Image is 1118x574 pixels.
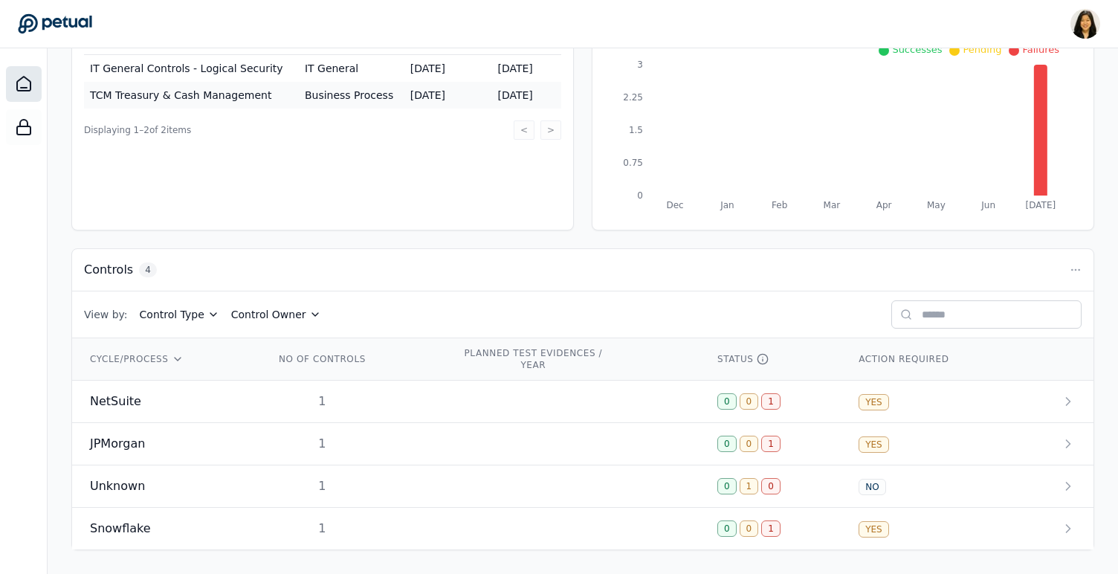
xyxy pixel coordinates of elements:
[761,393,781,410] div: 1
[841,338,1021,381] th: ACTION REQUIRED
[299,55,404,83] td: IT General
[90,393,141,410] span: NetSuite
[876,200,892,210] tspan: Apr
[274,520,369,538] div: 1
[84,307,128,322] span: View by:
[6,109,42,145] a: SOC
[761,436,781,452] div: 1
[859,394,889,410] div: YES
[717,393,737,410] div: 0
[90,435,145,453] span: JPMorgan
[927,200,946,210] tspan: May
[740,478,759,494] div: 1
[824,200,841,210] tspan: Mar
[623,92,643,103] tspan: 2.25
[299,82,404,109] td: Business Process
[740,393,759,410] div: 0
[637,59,643,70] tspan: 3
[462,347,604,371] div: PLANNED TEST EVIDENCES / YEAR
[274,353,369,365] div: NO OF CONTROLS
[18,13,92,34] a: Go to Dashboard
[740,436,759,452] div: 0
[772,200,787,210] tspan: Feb
[717,478,737,494] div: 0
[761,478,781,494] div: 0
[231,307,321,322] button: Control Owner
[404,82,492,109] td: [DATE]
[1026,200,1056,210] tspan: [DATE]
[404,55,492,83] td: [DATE]
[84,124,191,136] span: Displaying 1– 2 of 2 items
[84,55,299,83] td: IT General Controls - Logical Security
[1070,9,1100,39] img: Renee Park
[859,521,889,538] div: YES
[761,520,781,537] div: 1
[717,436,737,452] div: 0
[859,436,889,453] div: YES
[90,353,239,365] div: CYCLE/PROCESS
[540,120,561,140] button: >
[90,520,151,538] span: Snowflake
[963,44,1001,55] span: Pending
[980,200,995,210] tspan: Jun
[623,158,643,168] tspan: 0.75
[139,262,157,277] span: 4
[859,479,885,495] div: NO
[667,200,684,210] tspan: Dec
[140,307,219,322] button: Control Type
[514,120,534,140] button: <
[491,82,561,109] td: [DATE]
[274,435,369,453] div: 1
[892,44,942,55] span: Successes
[720,200,734,210] tspan: Jan
[84,82,299,109] td: TCM Treasury & Cash Management
[637,190,643,201] tspan: 0
[629,125,643,135] tspan: 1.5
[1022,44,1059,55] span: Failures
[274,477,369,495] div: 1
[740,520,759,537] div: 0
[491,55,561,83] td: [DATE]
[717,520,737,537] div: 0
[717,353,823,365] div: STATUS
[84,261,133,279] h3: Controls
[90,477,145,495] span: Unknown
[274,393,369,410] div: 1
[6,66,42,102] a: Dashboard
